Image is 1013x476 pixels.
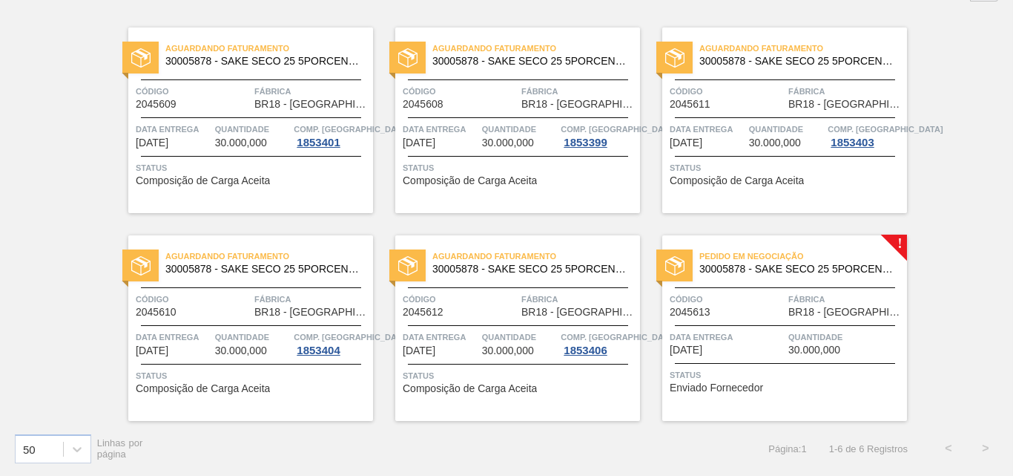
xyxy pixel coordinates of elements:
span: 30005878 - SAKE SECO 25 5PORCENTO [699,264,895,275]
span: Código [136,84,251,99]
span: Aguardando Faturamento [432,249,640,264]
span: BR18 - Pernambuco [788,307,903,318]
span: 30005878 - SAKE SECO 25 5PORCENTO [432,56,628,67]
span: Aguardando Faturamento [432,41,640,56]
a: statusAguardando Faturamento30005878 - SAKE SECO 25 5PORCENTOCódigo2045610FábricaBR18 - [GEOGRAPH... [106,235,373,421]
span: 23/10/2025 [136,345,168,356]
img: status [398,256,418,276]
span: Quantidade [215,122,291,137]
img: status [665,48,684,68]
img: status [398,48,418,68]
a: Comp. [GEOGRAPHIC_DATA]1853399 [561,122,636,149]
button: > [967,430,1004,467]
a: statusAguardando Faturamento30005878 - SAKE SECO 25 5PORCENTOCódigo2045612FábricaBR18 - [GEOGRAPH... [373,235,640,421]
span: 2045609 [136,99,176,110]
span: 2045611 [670,99,710,110]
span: 30.000,000 [482,345,534,356]
span: 30.000,000 [788,345,840,356]
span: Comp. Carga [828,122,943,137]
span: Fábrica [788,84,903,99]
span: Fábrica [254,292,369,307]
span: Composição de Carga Aceita [136,175,270,186]
span: 30.000,000 [215,137,267,149]
img: status [131,256,151,276]
span: 1 - 6 de 6 Registros [829,443,908,454]
div: 1853403 [828,137,877,149]
span: Status [136,160,369,175]
span: Linhas por página [97,437,143,460]
span: Pedido em Negociação [699,249,907,264]
span: 2045613 [670,307,710,318]
span: 30005878 - SAKE SECO 25 5PORCENTO [432,264,628,275]
span: Fábrica [254,84,369,99]
span: Status [403,160,636,175]
span: Data Entrega [670,330,785,345]
span: BR18 - Pernambuco [254,99,369,110]
span: Status [403,368,636,383]
span: Página : 1 [768,443,806,454]
span: Código [403,84,518,99]
span: Comp. Carga [561,122,676,137]
div: 1853399 [561,137,610,149]
span: 2045612 [403,307,443,318]
span: Quantidade [482,330,558,345]
a: statusAguardando Faturamento30005878 - SAKE SECO 25 5PORCENTOCódigo2045609FábricaBR18 - [GEOGRAPH... [106,27,373,213]
span: 24/10/2025 [670,345,702,356]
a: Comp. [GEOGRAPHIC_DATA]1853401 [294,122,369,149]
button: < [930,430,967,467]
span: Data Entrega [670,122,745,137]
a: Comp. [GEOGRAPHIC_DATA]1853404 [294,330,369,356]
span: Composição de Carga Aceita [136,383,270,394]
span: Composição de Carga Aceita [403,175,537,186]
span: Data Entrega [403,122,478,137]
span: BR18 - Pernambuco [521,99,636,110]
a: !statusPedido em Negociação30005878 - SAKE SECO 25 5PORCENTOCódigo2045613FábricaBR18 - [GEOGRAPHI... [640,235,907,421]
span: Comp. Carga [294,330,409,345]
span: BR18 - Pernambuco [521,307,636,318]
span: Quantidade [788,330,903,345]
span: Data Entrega [136,122,211,137]
span: Quantidade [215,330,291,345]
span: Quantidade [749,122,825,137]
span: 2045608 [403,99,443,110]
span: Código [670,84,785,99]
span: Composição de Carga Aceita [403,383,537,394]
a: statusAguardando Faturamento30005878 - SAKE SECO 25 5PORCENTOCódigo2045611FábricaBR18 - [GEOGRAPH... [640,27,907,213]
img: status [131,48,151,68]
span: 23/10/2025 [670,137,702,149]
span: Código [136,292,251,307]
span: Comp. Carga [294,122,409,137]
span: Status [670,160,903,175]
span: Aguardando Faturamento [699,41,907,56]
span: BR18 - Pernambuco [788,99,903,110]
span: Enviado Fornecedor [670,382,763,394]
span: Fábrica [521,292,636,307]
span: Quantidade [482,122,558,137]
div: 50 [23,443,36,455]
span: 2045610 [136,307,176,318]
span: Data Entrega [136,330,211,345]
span: 18/10/2025 [136,137,168,149]
span: 30005878 - SAKE SECO 25 5PORCENTO [165,264,361,275]
span: Fábrica [521,84,636,99]
span: Composição de Carga Aceita [670,175,804,186]
span: BR18 - Pernambuco [254,307,369,318]
span: 30.000,000 [749,137,801,149]
img: status [665,256,684,276]
span: Código [403,292,518,307]
span: 30.000,000 [482,137,534,149]
span: Fábrica [788,292,903,307]
div: 1853404 [294,345,343,356]
span: Status [670,368,903,382]
a: Comp. [GEOGRAPHIC_DATA]1853403 [828,122,903,149]
span: 24/10/2025 [403,345,435,356]
span: 30005878 - SAKE SECO 25 5PORCENTO [699,56,895,67]
span: Aguardando Faturamento [165,41,373,56]
span: 18/10/2025 [403,137,435,149]
div: 1853406 [561,345,610,356]
span: Comp. Carga [561,330,676,345]
span: Data Entrega [403,330,478,345]
div: 1853401 [294,137,343,149]
span: Código [670,292,785,307]
span: 30.000,000 [215,345,267,356]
